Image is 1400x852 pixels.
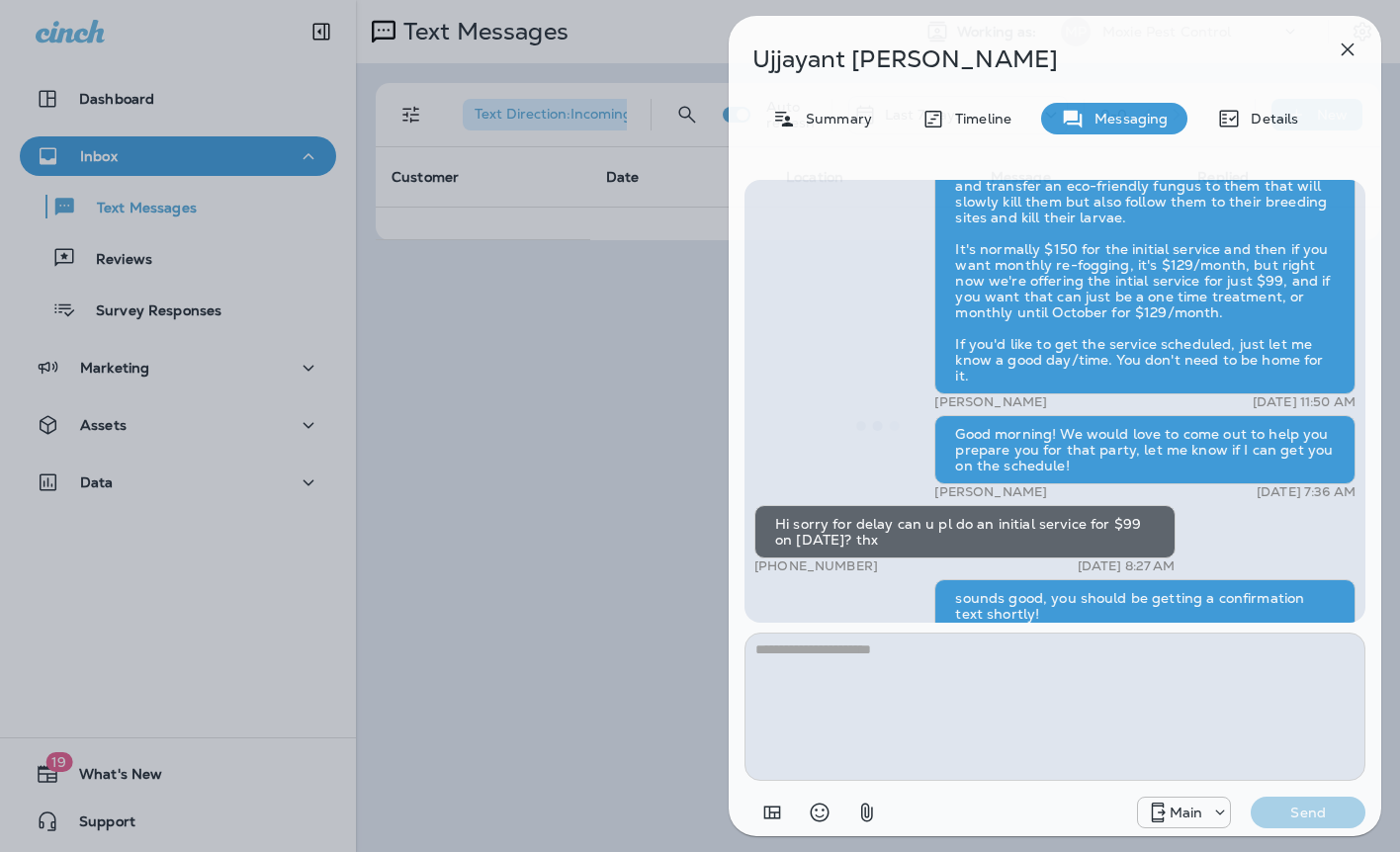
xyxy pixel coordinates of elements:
p: [DATE] 7:36 AM [1257,484,1356,500]
div: sounds good, you should be getting a confirmation text shortly! [934,579,1356,633]
div: +1 (817) 482-3792 [1138,801,1231,824]
p: [PHONE_NUMBER] [754,558,878,574]
div: Good morning! We would love to come out to help you prepare you for that party, let me know if I ... [934,415,1356,484]
p: Messaging [1085,111,1168,127]
button: Add in a premade template [752,793,792,832]
p: [PERSON_NAME] [934,394,1047,410]
p: Main [1170,805,1203,820]
p: Details [1241,111,1298,127]
p: [DATE] 8:27 AM [1078,558,1176,574]
p: Summary [796,111,872,127]
div: Hi sorry for delay can u pl do an initial service for $99 on [DATE]? thx [754,505,1176,558]
p: [DATE] 11:50 AM [1253,394,1356,410]
p: [PERSON_NAME] [934,484,1047,500]
p: Timeline [945,111,1011,127]
div: It is a separate service. You can do just a one time treatment though and there is no commitment ... [934,9,1356,394]
button: Select an emoji [800,793,839,832]
p: Ujjayant [PERSON_NAME] [752,45,1292,73]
